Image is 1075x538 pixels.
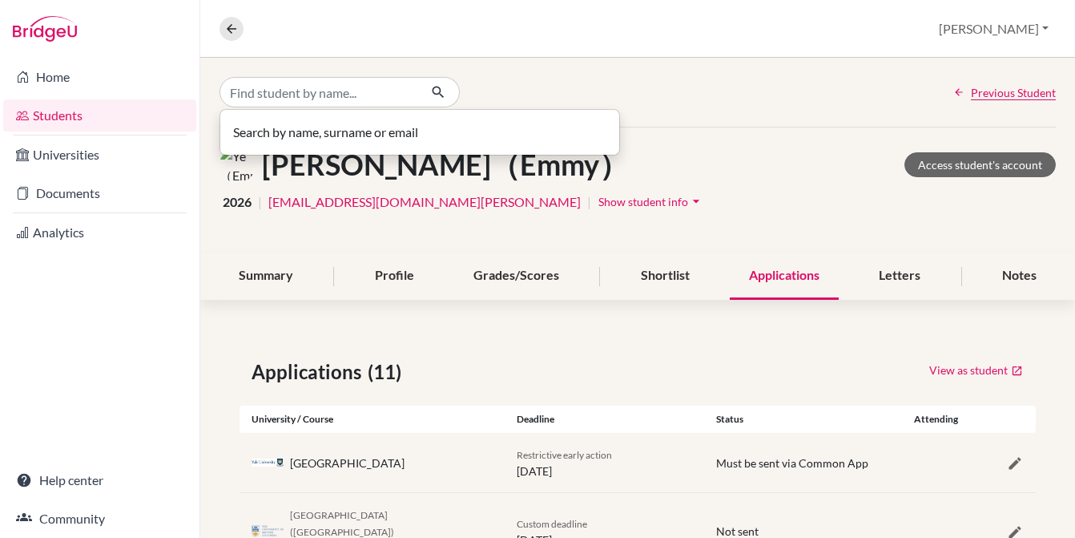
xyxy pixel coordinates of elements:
[688,193,704,209] i: arrow_drop_down
[716,524,759,538] span: Not sent
[3,177,196,209] a: Documents
[932,14,1056,44] button: [PERSON_NAME]
[258,192,262,212] span: |
[587,192,591,212] span: |
[3,99,196,131] a: Students
[219,253,312,300] div: Summary
[598,189,705,214] button: Show student infoarrow_drop_down
[517,518,587,530] span: Custom deadline
[622,253,709,300] div: Shortlist
[730,253,839,300] div: Applications
[505,412,704,427] div: Deadline
[290,455,405,471] div: [GEOGRAPHIC_DATA]
[290,509,394,538] span: [GEOGRAPHIC_DATA] ([GEOGRAPHIC_DATA])
[268,192,581,212] a: [EMAIL_ADDRESS][DOMAIN_NAME][PERSON_NAME]
[252,358,368,386] span: Applications
[13,16,77,42] img: Bridge-U
[716,456,868,470] span: Must be sent via Common App
[3,216,196,249] a: Analytics
[356,253,433,300] div: Profile
[505,446,704,479] div: [DATE]
[262,148,628,182] h1: [PERSON_NAME]（Emmy）
[704,412,904,427] div: Status
[860,253,940,300] div: Letters
[598,195,688,208] span: Show student info
[3,139,196,171] a: Universities
[971,84,1056,101] span: Previous Student
[3,464,196,496] a: Help center
[904,152,1056,177] a: Access student's account
[223,192,252,212] span: 2026
[454,253,578,300] div: Grades/Scores
[928,358,1024,382] a: View as student
[219,147,256,183] img: Ye（Emmy） Yu's avatar
[3,61,196,93] a: Home
[252,459,284,466] img: us_yal_q1005f1x.png
[233,123,606,142] p: Search by name, surname or email
[219,77,418,107] input: Find student by name...
[3,503,196,535] a: Community
[953,84,1056,101] a: Previous Student
[903,412,969,427] div: Attending
[240,412,505,427] div: University / Course
[368,358,408,386] span: (11)
[983,253,1056,300] div: Notes
[517,449,612,461] span: Restrictive early action
[252,525,284,537] img: ca_ubc_2qsoq9s0.png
